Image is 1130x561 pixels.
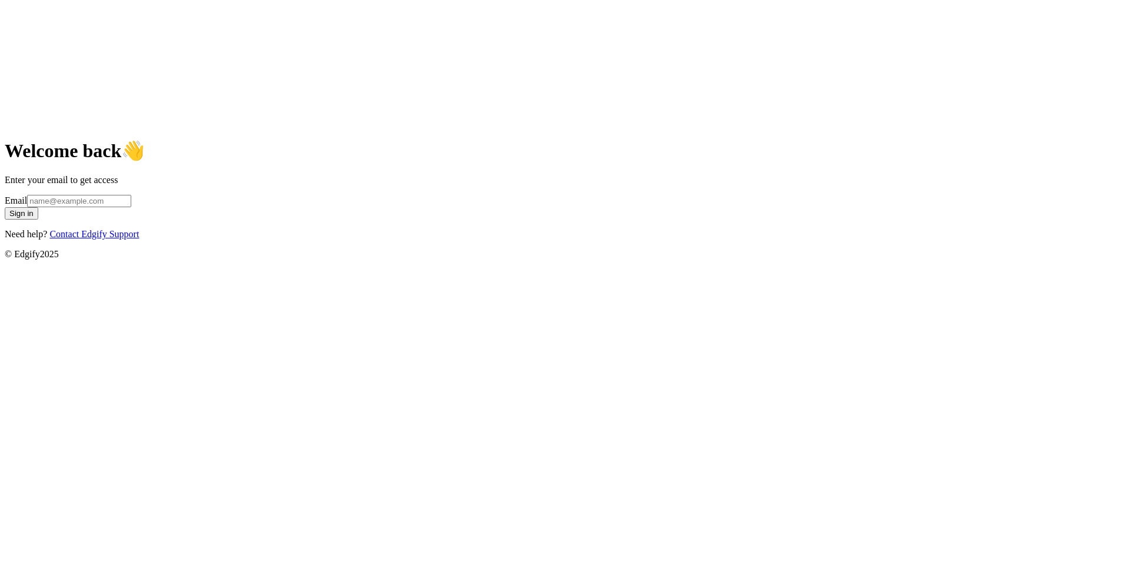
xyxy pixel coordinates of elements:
p: © Edgify 2025 [5,249,1125,260]
input: name@example.com [27,195,131,207]
label: Email [5,195,27,205]
p: Need help? [5,229,1125,240]
a: Contact Edgify Support [49,229,139,239]
h1: Welcome back 👋 [5,140,1125,162]
button: Sign in [5,207,38,220]
p: Enter your email to get access [5,175,1125,185]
